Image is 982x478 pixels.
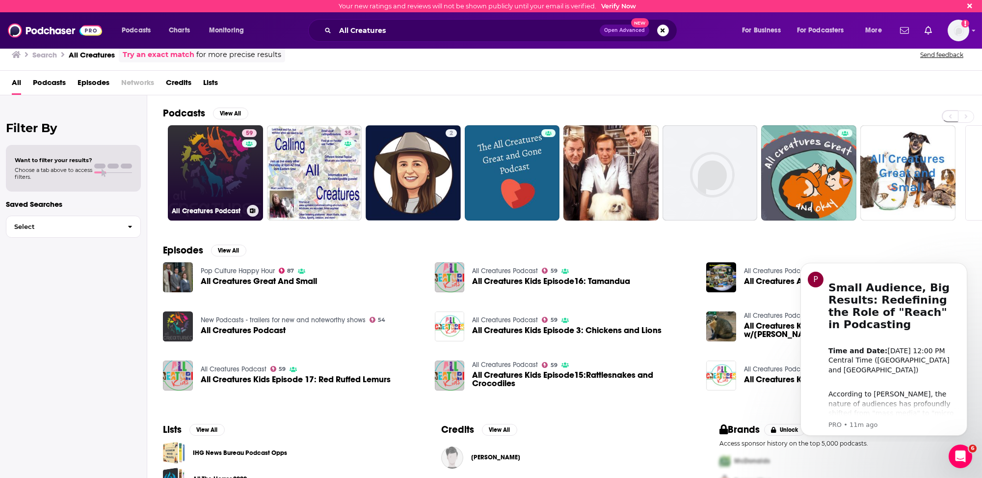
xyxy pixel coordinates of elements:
input: Search podcasts, credits, & more... [335,23,600,38]
a: Lists [203,75,218,95]
a: Credits [166,75,191,95]
a: All Creatures Kids Episode16: Tamandua [435,262,465,292]
a: Show notifications dropdown [896,22,913,39]
button: open menu [858,23,894,38]
span: More [865,24,882,37]
button: Unlock [764,424,806,436]
p: Saved Searches [6,199,141,209]
span: 59 [551,363,557,367]
h2: Episodes [163,244,203,256]
button: View All [211,245,246,256]
span: Monitoring [209,24,244,37]
p: Access sponsor history on the top 5,000 podcasts. [719,440,966,447]
img: Podchaser - Follow, Share and Rate Podcasts [8,21,102,40]
a: All Creatures Podcast [744,267,810,275]
span: 54 [378,318,385,322]
a: 2 [446,129,457,137]
img: All Creatures Animal Conservation News May 18, 2018 [706,262,736,292]
a: New Podcasts - trailers for new and noteworthy shows [201,316,366,324]
span: For Business [742,24,781,37]
span: 6 [969,445,977,452]
a: Sara Smith [471,453,520,461]
a: ListsView All [163,423,225,436]
a: All Creatures Kids Episode 3: Chickens and Lions [472,326,662,335]
iframe: Intercom notifications message [786,254,982,442]
span: All Creatures Kids: Exploring the Coati w/[PERSON_NAME] [744,322,966,338]
a: EpisodesView All [163,244,246,256]
a: All Creatures Kids Episode 10: Bison and Elephants [744,375,940,384]
h2: Podcasts [163,107,205,119]
span: For Podcasters [797,24,844,37]
img: User Profile [948,20,969,41]
a: 54 [370,317,386,323]
button: Open AdvancedNew [600,25,649,36]
a: Charts [162,23,196,38]
a: IHG News Bureau Podcast Opps [163,442,185,464]
span: Select [6,224,120,230]
h2: Brands [719,423,760,436]
button: open menu [202,23,257,38]
h3: Search [32,50,57,59]
span: New [631,18,649,28]
button: View All [189,424,225,436]
span: 35 [345,129,351,139]
a: 87 [279,268,294,274]
img: All Creatures Kids Episode 17: Red Ruffed Lemurs [163,361,193,391]
button: open menu [791,23,858,38]
span: [PERSON_NAME] [471,453,520,461]
a: Podcasts [33,75,66,95]
a: All Creatures Kids Episode 17: Red Ruffed Lemurs [201,375,391,384]
img: All Creatures Kids: Exploring the Coati w/Luna [706,311,736,341]
h3: All Creatures Podcast [172,207,243,215]
a: IHG News Bureau Podcast Opps [193,448,287,458]
svg: Email not verified [961,20,969,28]
span: 59 [279,367,286,371]
button: open menu [115,23,163,38]
h2: Filter By [6,121,141,135]
a: 35 [341,129,355,137]
iframe: Intercom live chat [949,445,972,468]
img: All Creatures Great And Small [163,262,193,292]
h3: All Creatures [69,50,115,59]
a: All Creatures Great And Small [201,277,317,285]
a: All Creatures Podcast [472,267,538,275]
a: All Creatures Kids Episode16: Tamandua [472,277,630,285]
a: CreditsView All [441,423,517,436]
img: All Creatures Kids Episode 3: Chickens and Lions [435,311,465,341]
a: 59All Creatures Podcast [168,125,263,221]
span: Open Advanced [604,28,645,33]
img: All Creatures Podcast [163,311,193,341]
a: Show notifications dropdown [921,22,936,39]
a: PodcastsView All [163,107,248,119]
a: All Creatures Podcast [744,365,810,373]
span: All Creatures Animal Conservation News [DATE] [744,277,930,285]
span: 87 [287,269,294,273]
button: Sara SmithSara Smith [441,442,688,473]
span: for more precise results [196,49,281,60]
button: Send feedback [917,51,966,59]
span: Charts [169,24,190,37]
a: All [12,75,21,95]
a: 59 [242,129,257,137]
span: Want to filter your results? [15,157,92,164]
a: All Creatures Podcast [201,326,286,335]
img: Sara Smith [441,447,463,469]
a: All Creatures Kids Episode15:Rattlesnakes and Crocodiles [472,371,694,388]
